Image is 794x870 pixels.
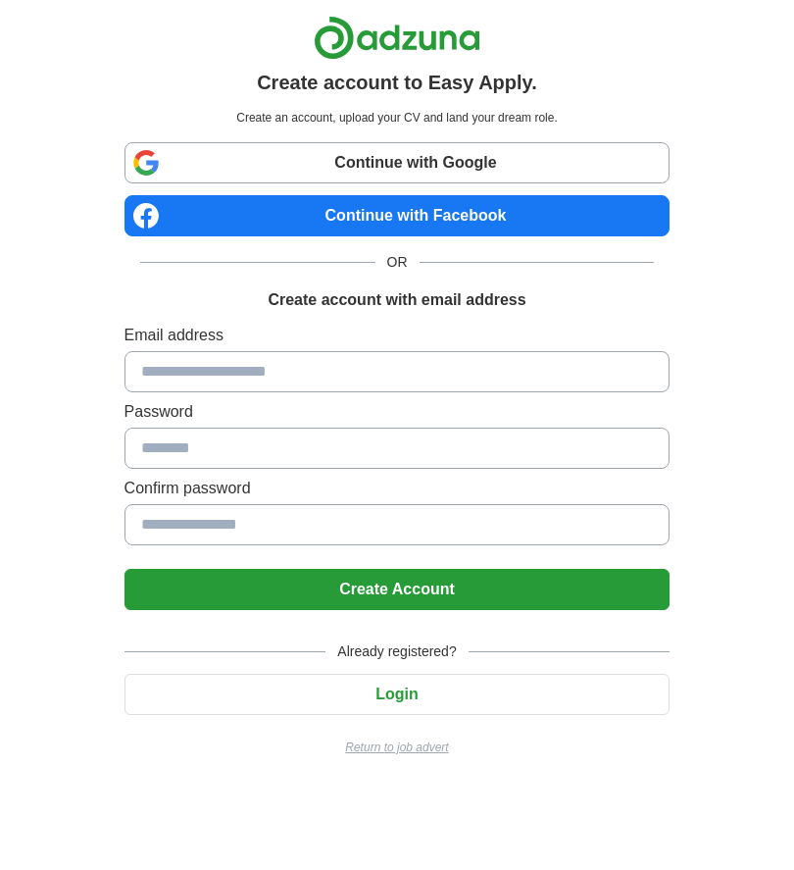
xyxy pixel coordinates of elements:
h1: Create account to Easy Apply. [257,68,537,97]
button: Login [124,674,670,715]
span: OR [375,252,420,273]
a: Return to job advert [124,739,670,756]
a: Continue with Google [124,142,670,183]
label: Email address [124,324,670,347]
a: Continue with Facebook [124,195,670,236]
a: Login [124,686,670,702]
span: Already registered? [325,641,468,662]
button: Create Account [124,569,670,610]
p: Create an account, upload your CV and land your dream role. [128,109,667,127]
label: Password [124,400,670,424]
h1: Create account with email address [268,288,525,312]
label: Confirm password [124,477,670,500]
img: Adzuna logo [314,16,480,60]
